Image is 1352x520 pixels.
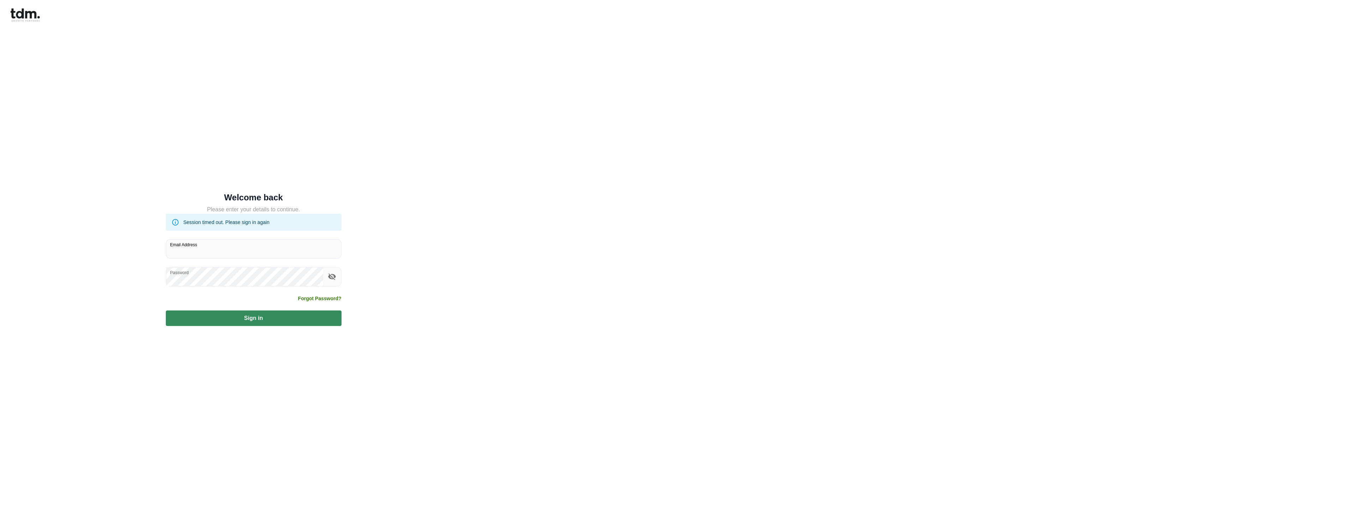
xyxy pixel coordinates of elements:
[166,205,342,214] h5: Please enter your details to continue.
[166,194,342,201] h5: Welcome back
[298,295,342,302] a: Forgot Password?
[183,216,270,229] div: Session timed out. Please sign in again
[170,242,197,248] label: Email Address
[170,270,189,276] label: Password
[326,271,338,283] button: toggle password visibility
[166,310,342,326] button: Sign in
